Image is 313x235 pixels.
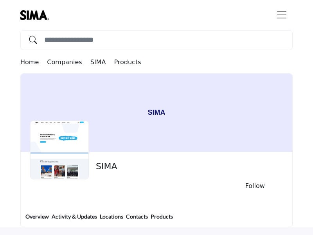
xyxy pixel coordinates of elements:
a: Companies [47,58,90,66]
button: Like [223,184,230,188]
button: Toggle navigation [271,7,293,23]
a: Home [20,58,47,66]
a: Products [108,58,141,66]
h2: SIMA [96,161,279,172]
button: More details [277,184,283,188]
button: Follow [234,179,273,193]
img: site Logo [20,10,53,20]
a: Contacts [126,212,148,227]
a: SIMA [90,58,106,66]
a: Locations [99,212,124,227]
input: Search Solutions [20,30,293,50]
a: Activity & Updates [51,212,97,227]
h1: SIMA [148,74,165,152]
a: Overview [25,212,49,227]
a: Products [150,212,173,227]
